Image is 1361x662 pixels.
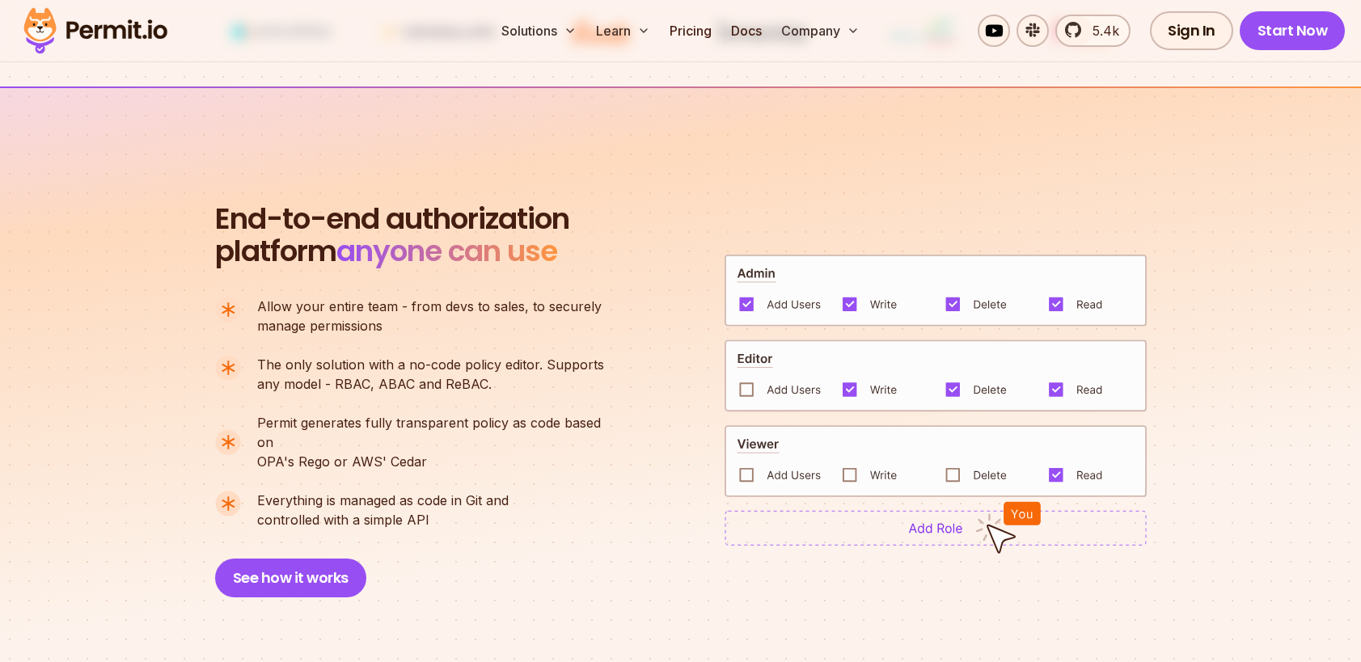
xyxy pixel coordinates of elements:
span: Allow your entire team - from devs to sales, to securely [257,297,602,316]
p: any model - RBAC, ABAC and ReBAC. [257,355,604,394]
button: Learn [590,15,657,47]
h2: platform [215,203,569,268]
button: Company [775,15,866,47]
p: OPA's Rego or AWS' Cedar [257,413,618,471]
p: controlled with a simple API [257,491,509,529]
span: anyone can use [336,230,557,272]
span: Permit generates fully transparent policy as code based on [257,413,618,452]
p: manage permissions [257,297,602,335]
img: Permit logo [16,3,175,58]
a: 5.4k [1055,15,1131,47]
a: Pricing [663,15,718,47]
span: Everything is managed as code in Git and [257,491,509,510]
a: Docs [725,15,768,47]
span: End-to-end authorization [215,203,569,235]
span: 5.4k [1083,21,1119,40]
button: Solutions [495,15,583,47]
a: Start Now [1240,11,1346,50]
button: See how it works [215,559,366,597]
span: The only solution with a no-code policy editor. Supports [257,355,604,374]
a: Sign In [1150,11,1233,50]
